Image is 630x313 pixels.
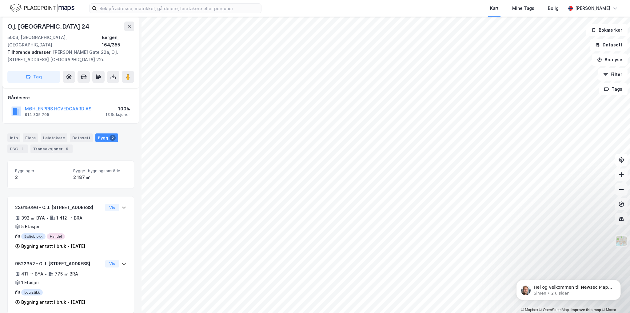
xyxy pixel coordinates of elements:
img: logo.f888ab2527a4732fd821a326f86c7f29.svg [10,3,74,14]
div: Datasett [70,133,93,142]
div: 23615096 - O.J. [STREET_ADDRESS] [15,204,103,211]
div: Bolig [548,5,559,12]
div: Leietakere [41,133,67,142]
button: Tags [599,83,628,95]
div: Bygning er tatt i bruk - [DATE] [21,299,85,306]
div: 5 [64,146,70,152]
a: Improve this map [571,308,601,312]
div: • [45,271,47,276]
input: Søk på adresse, matrikkel, gårdeiere, leietakere eller personer [97,4,261,13]
div: Info [7,133,20,142]
div: ESG [7,145,28,153]
button: Datasett [590,39,628,51]
div: O.j. [GEOGRAPHIC_DATA] 24 [7,22,90,31]
div: 1 412 ㎡ BRA [56,214,82,222]
div: 1 [19,146,26,152]
button: Tag [7,71,60,83]
div: Bygning er tatt i bruk - [DATE] [21,243,85,250]
iframe: Intercom notifications melding [507,267,630,310]
div: 2 187 ㎡ [73,174,126,181]
div: Bygg [95,133,118,142]
div: Kart [490,5,499,12]
button: Vis [105,204,119,211]
button: Bokmerker [586,24,628,36]
div: 100% [106,105,130,113]
div: [PERSON_NAME] [575,5,610,12]
div: 5 Etasjer [21,223,40,230]
div: 2 [110,135,116,141]
div: 411 ㎡ BYA [21,270,43,278]
div: • [46,216,49,220]
span: Bygget bygningsområde [73,168,126,173]
div: [PERSON_NAME] Gate 22a, O.j. [STREET_ADDRESS] [GEOGRAPHIC_DATA] 22c [7,49,129,63]
span: Bygninger [15,168,68,173]
button: Analyse [592,53,628,66]
span: Tilhørende adresser: [7,50,53,55]
div: 2 [15,174,68,181]
a: OpenStreetMap [539,308,569,312]
img: Z [616,235,627,247]
div: 775 ㎡ BRA [55,270,78,278]
button: Filter [598,68,628,81]
button: Vis [105,260,119,267]
div: 392 ㎡ BYA [21,214,45,222]
div: 1 Etasjer [21,279,39,286]
div: 9522352 - O.J. [STREET_ADDRESS] [15,260,103,267]
a: Mapbox [521,308,538,312]
div: Transaksjoner [30,145,73,153]
div: Mine Tags [512,5,534,12]
div: 5006, [GEOGRAPHIC_DATA], [GEOGRAPHIC_DATA] [7,34,102,49]
div: 13 Seksjoner [106,112,130,117]
div: Bergen, 164/355 [102,34,134,49]
div: Eiere [23,133,38,142]
div: 914 305 705 [25,112,49,117]
div: Gårdeiere [8,94,134,101]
